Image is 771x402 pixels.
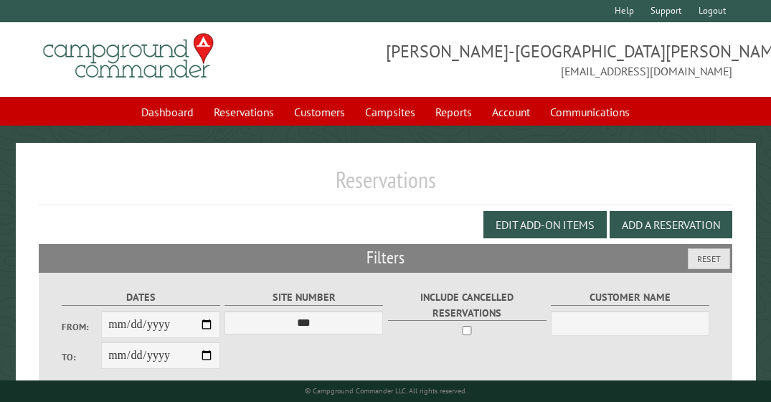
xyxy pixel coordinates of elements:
[62,350,101,364] label: To:
[39,244,733,271] h2: Filters
[551,289,709,306] label: Customer Name
[610,211,732,238] button: Add a Reservation
[62,320,101,334] label: From:
[483,98,539,126] a: Account
[305,386,467,396] small: © Campground Commander LLC. All rights reserved.
[388,289,547,321] label: Include Cancelled Reservations
[62,289,220,306] label: Dates
[386,39,733,80] span: [PERSON_NAME]-[GEOGRAPHIC_DATA][PERSON_NAME] [EMAIL_ADDRESS][DOMAIN_NAME]
[541,98,638,126] a: Communications
[224,289,383,306] label: Site Number
[39,166,733,205] h1: Reservations
[483,211,607,238] button: Edit Add-on Items
[356,98,424,126] a: Campsites
[39,28,218,84] img: Campground Commander
[285,98,354,126] a: Customers
[205,98,283,126] a: Reservations
[688,248,730,269] button: Reset
[427,98,481,126] a: Reports
[133,98,202,126] a: Dashboard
